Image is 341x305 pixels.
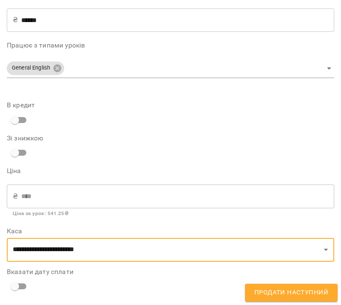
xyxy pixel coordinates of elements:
label: Каса [7,228,334,235]
label: Зі знижкою [7,135,334,142]
button: Продати наступний [245,284,338,302]
label: В кредит [7,102,334,109]
span: Продати наступний [254,287,328,298]
span: General English [7,64,55,72]
b: Ціна за урок : 541.25 ₴ [13,210,68,216]
div: General English [7,62,64,75]
label: Ціна [7,168,334,174]
div: General English [7,59,334,78]
label: Вказати дату сплати [7,269,334,275]
p: ₴ [13,191,18,201]
label: Працює з типами уроків [7,42,334,49]
p: ₴ [13,15,18,25]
